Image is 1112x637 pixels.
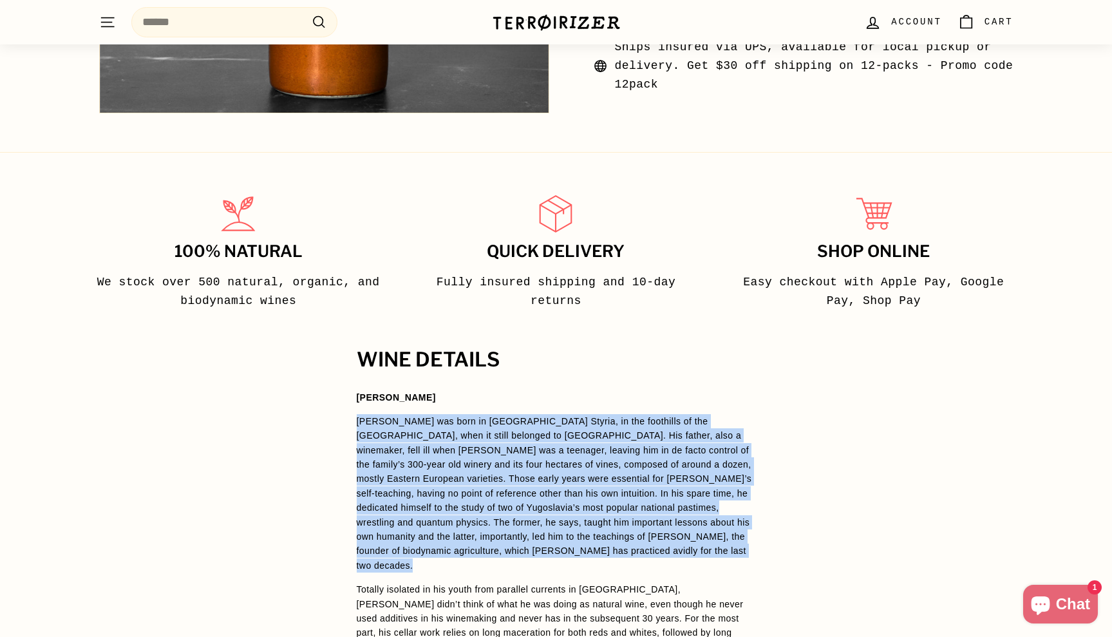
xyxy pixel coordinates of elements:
[729,243,1018,261] h3: Shop Online
[94,243,383,261] h3: 100% Natural
[411,243,701,261] h3: Quick delivery
[950,3,1021,41] a: Cart
[856,3,949,41] a: Account
[357,414,756,573] p: [PERSON_NAME] was born in [GEOGRAPHIC_DATA] Styria, in the foothills of the [GEOGRAPHIC_DATA], wh...
[1019,585,1102,627] inbox-online-store-chat: Shopify online store chat
[94,273,383,310] p: We stock over 500 natural, organic, and biodynamic wines
[615,38,1013,93] span: Ships insured via UPS, available for local pickup or delivery. Get $30 off shipping on 12-packs -...
[357,349,756,371] h2: WINE DETAILS
[985,15,1013,29] span: Cart
[357,392,436,403] strong: [PERSON_NAME]
[891,15,941,29] span: Account
[357,517,395,528] span: wrestling
[411,273,701,310] p: Fully insured shipping and 10-day returns
[729,273,1018,310] p: Easy checkout with Apple Pay, Google Pay, Shop Pay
